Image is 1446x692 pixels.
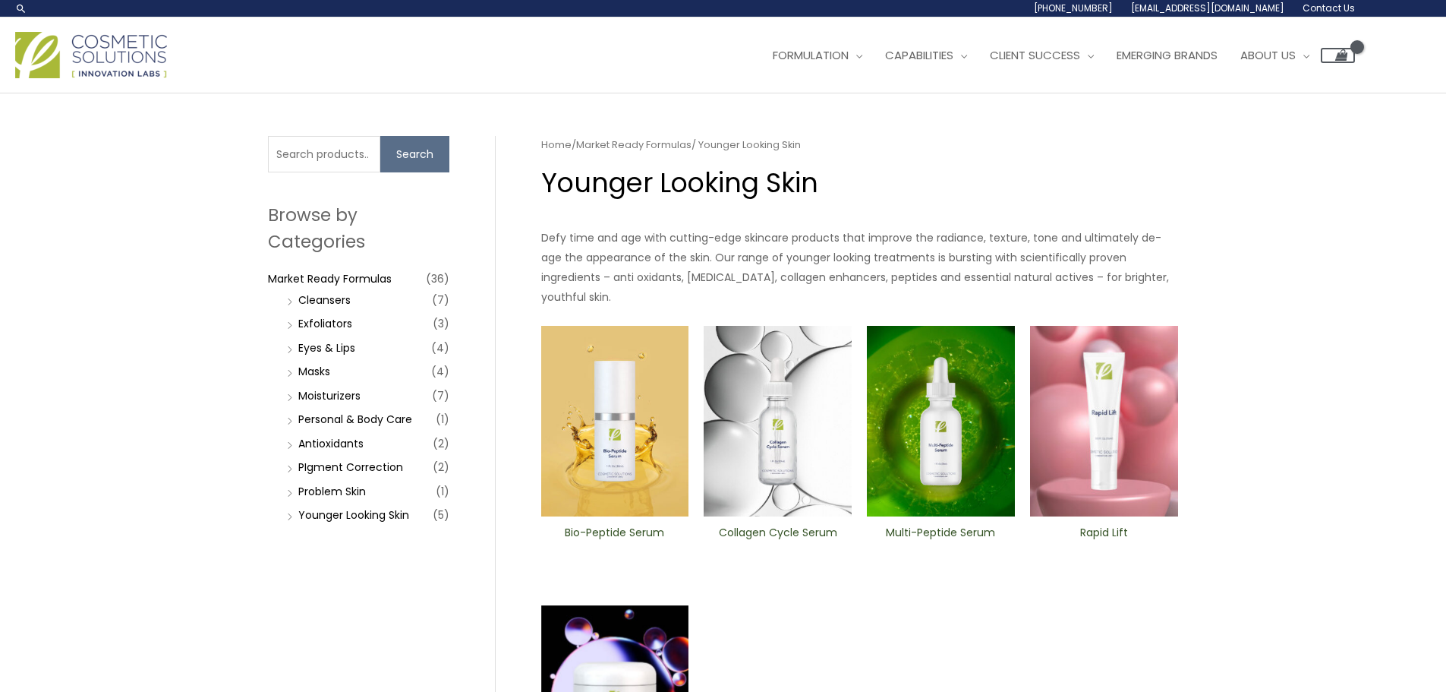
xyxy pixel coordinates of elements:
p: Defy time and age with cutting-edge skincare products that improve the radiance, texture, tone an... [541,228,1178,307]
span: (5) [433,504,449,526]
a: Multi-Peptide Serum [880,526,1002,560]
a: View Shopping Cart, empty [1321,48,1355,63]
a: Younger Looking Skin [298,507,409,523]
span: Contact Us [1303,2,1355,14]
img: Bio-Peptide ​Serum [541,326,689,517]
a: Home [541,137,572,152]
h2: Bio-Peptide ​Serum [553,526,676,555]
span: [PHONE_NUMBER] [1034,2,1113,14]
input: Search products… [268,136,380,172]
h2: Multi-Peptide Serum [880,526,1002,555]
a: Formulation [761,33,874,78]
a: Eyes & Lips [298,340,355,355]
a: Market Ready Formulas [268,271,392,286]
span: (2) [433,433,449,454]
a: Problem Skin [298,484,366,499]
a: Collagen Cycle Serum [717,526,839,560]
a: Exfoliators [298,316,352,331]
span: (36) [426,268,449,289]
img: Rapid Lift [1030,326,1178,517]
span: (1) [436,409,449,430]
a: Antioxidants [298,436,364,451]
span: (3) [433,313,449,334]
a: About Us [1229,33,1321,78]
h2: Browse by Categories [268,202,449,254]
a: Bio-Peptide ​Serum [553,526,676,560]
span: (7) [432,289,449,311]
a: Moisturizers [298,388,361,403]
span: Formulation [773,47,849,63]
img: Collagen Cycle Serum [704,326,852,517]
h2: Collagen Cycle Serum [717,526,839,555]
span: (4) [431,361,449,382]
span: (2) [433,457,449,478]
span: (1) [436,481,449,502]
a: PIgment Correction [298,460,403,475]
h1: Younger Looking Skin [541,164,1178,201]
a: Client Success [978,33,1105,78]
span: Emerging Brands [1117,47,1218,63]
span: About Us [1240,47,1296,63]
a: Market Ready Formulas [576,137,691,152]
a: Search icon link [15,2,27,14]
img: Multi-Peptide ​Serum [867,326,1015,517]
a: Capabilities [874,33,978,78]
a: Rapid Lift [1043,526,1165,560]
nav: Breadcrumb [541,136,1178,154]
span: (7) [432,385,449,406]
img: Cosmetic Solutions Logo [15,32,167,78]
a: Masks [298,364,330,379]
nav: Site Navigation [750,33,1355,78]
span: (4) [431,337,449,359]
button: Search [380,136,449,172]
a: Emerging Brands [1105,33,1229,78]
h2: Rapid Lift [1043,526,1165,555]
span: Capabilities [885,47,953,63]
span: [EMAIL_ADDRESS][DOMAIN_NAME] [1131,2,1284,14]
a: Cleansers [298,292,351,308]
a: Personal & Body Care [298,412,412,427]
span: Client Success [990,47,1080,63]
